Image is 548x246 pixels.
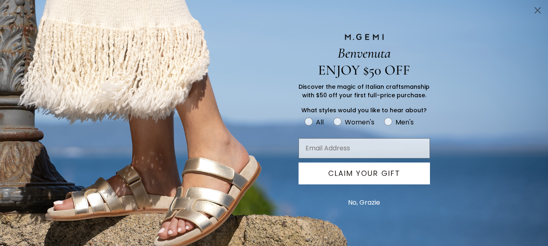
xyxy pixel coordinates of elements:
[337,45,391,62] span: Benvenuta
[345,117,374,127] div: Women's
[299,138,430,158] input: Email Address
[318,62,410,79] span: ENJOY $50 OFF
[531,3,545,17] button: Close dialog
[301,106,427,114] span: What styles would you like to hear about?
[299,83,430,99] span: Discover the magic of Italian craftsmanship with $50 off your first full-price purchase.
[344,193,384,213] button: No, Grazie
[316,117,324,127] div: All
[299,163,430,184] button: CLAIM YOUR GIFT
[395,117,414,127] div: Men's
[344,33,385,41] img: M.GEMI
